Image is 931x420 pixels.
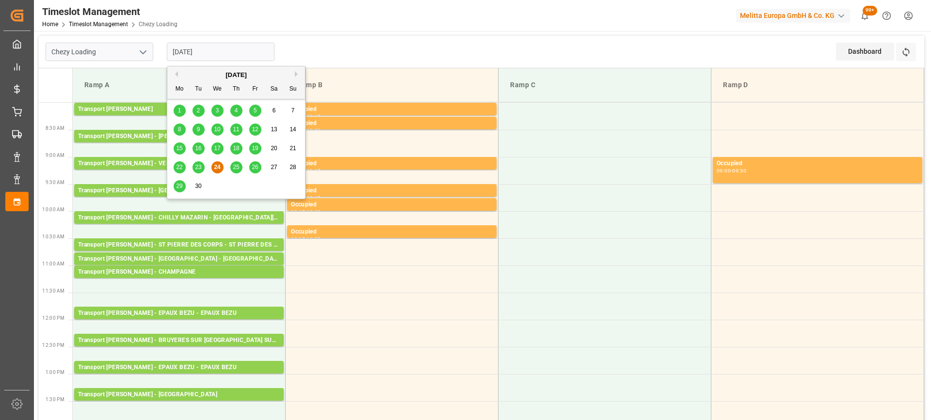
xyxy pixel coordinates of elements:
input: DD-MM-YYYY [167,43,274,61]
div: Pallets: 3,TU: 96,City: [GEOGRAPHIC_DATA],Arrival: [DATE] 00:00:00 [78,223,280,231]
div: Choose Wednesday, September 24th, 2025 [211,161,224,173]
div: 08:15 [306,114,321,119]
span: 10:00 AM [42,207,64,212]
div: Choose Wednesday, September 10th, 2025 [211,124,224,136]
div: Choose Tuesday, September 9th, 2025 [193,124,205,136]
span: 6 [273,107,276,114]
div: Timeslot Management [42,4,177,19]
div: Su [287,83,299,95]
span: 4 [235,107,238,114]
div: Dashboard [836,43,894,61]
div: - [305,210,306,214]
div: Transport [PERSON_NAME] - VERT-[GEOGRAPHIC_DATA] [78,159,280,169]
span: 23 [195,164,201,171]
span: 20 [271,145,277,152]
a: Timeslot Management [69,21,128,28]
span: 25 [233,164,239,171]
div: Transport [PERSON_NAME] - [GEOGRAPHIC_DATA] - [GEOGRAPHIC_DATA] [78,186,280,196]
div: Choose Thursday, September 25th, 2025 [230,161,242,173]
span: 1:00 PM [46,370,64,375]
div: Occupied [291,159,493,169]
div: Pallets: 11,TU: 616,City: [GEOGRAPHIC_DATA],Arrival: [DATE] 00:00:00 [78,196,280,204]
div: Pallets: ,TU: 481,City: [GEOGRAPHIC_DATA],Arrival: [DATE] 00:00:00 [78,114,280,123]
span: 10 [214,126,220,133]
span: 14 [289,126,296,133]
div: 10:00 [306,210,321,214]
div: Choose Monday, September 1st, 2025 [174,105,186,117]
span: 28 [289,164,296,171]
div: Transport [PERSON_NAME] [78,105,280,114]
span: 3 [216,107,219,114]
div: Ramp B [293,76,490,94]
div: Choose Tuesday, September 23rd, 2025 [193,161,205,173]
div: Choose Tuesday, September 2nd, 2025 [193,105,205,117]
div: Occupied [717,159,918,169]
div: Pallets: ,TU: 594,City: [GEOGRAPHIC_DATA],Arrival: [DATE] 00:00:00 [78,250,280,258]
div: Choose Sunday, September 28th, 2025 [287,161,299,173]
div: Pallets: 16,TU: 1588,City: [GEOGRAPHIC_DATA],Arrival: [DATE] 00:00:00 [78,400,280,408]
div: Choose Thursday, September 4th, 2025 [230,105,242,117]
span: 11:00 AM [42,261,64,266]
div: Choose Saturday, September 13th, 2025 [268,124,280,136]
div: Ramp D [719,76,916,94]
span: 8 [178,126,181,133]
span: 9:00 AM [46,153,64,158]
div: Choose Saturday, September 6th, 2025 [268,105,280,117]
span: 30 [195,183,201,189]
span: 11 [233,126,239,133]
span: 8:30 AM [46,125,64,131]
span: 24 [214,164,220,171]
div: Choose Tuesday, September 16th, 2025 [193,142,205,155]
span: 2 [197,107,200,114]
div: Occupied [291,186,493,196]
div: Pallets: 6,TU: 312,City: [GEOGRAPHIC_DATA],Arrival: [DATE] 00:00:00 [78,277,280,285]
span: 10:30 AM [42,234,64,239]
span: 29 [176,183,182,189]
div: 09:30 [732,169,746,173]
div: Choose Wednesday, September 3rd, 2025 [211,105,224,117]
div: We [211,83,224,95]
div: Transport [PERSON_NAME] - CHAMPAGNE [78,267,280,277]
div: Occupied [291,200,493,210]
span: 22 [176,164,182,171]
span: 9 [197,126,200,133]
button: Previous Month [172,71,178,77]
span: 19 [252,145,258,152]
span: 13 [271,126,277,133]
div: 10:30 [306,237,321,241]
div: Choose Friday, September 19th, 2025 [249,142,261,155]
div: month 2025-09 [170,101,303,196]
div: 08:30 [306,128,321,133]
span: 11:30 AM [42,288,64,294]
button: Melitta Europa GmbH & Co. KG [736,6,854,25]
div: Choose Tuesday, September 30th, 2025 [193,180,205,192]
div: Pallets: 24,TU: 576,City: EPAUX BEZU,Arrival: [DATE] 00:00:00 [78,318,280,327]
span: 17 [214,145,220,152]
div: Choose Friday, September 5th, 2025 [249,105,261,117]
div: - [731,169,732,173]
div: Occupied [291,119,493,128]
span: 7 [291,107,295,114]
div: Pallets: 3,TU: 462,City: [GEOGRAPHIC_DATA],Arrival: [DATE] 00:00:00 [78,264,280,272]
div: Choose Saturday, September 27th, 2025 [268,161,280,173]
div: Choose Thursday, September 11th, 2025 [230,124,242,136]
div: Choose Friday, September 12th, 2025 [249,124,261,136]
div: Choose Thursday, September 18th, 2025 [230,142,242,155]
input: Type to search/select [46,43,153,61]
span: 12:30 PM [42,342,64,348]
div: Transport [PERSON_NAME] - BRUYERES SUR [GEOGRAPHIC_DATA] SUR [GEOGRAPHIC_DATA] [78,336,280,345]
a: Home [42,21,58,28]
span: 12 [252,126,258,133]
div: Melitta Europa GmbH & Co. KG [736,9,850,23]
div: Ramp A [80,76,277,94]
div: 09:45 [306,196,321,200]
div: Fr [249,83,261,95]
div: Pallets: 10,TU: 564,City: EPAUX BEZU,Arrival: [DATE] 00:00:00 [78,373,280,381]
span: 99+ [863,6,877,16]
button: Help Center [876,5,898,27]
div: Choose Sunday, September 7th, 2025 [287,105,299,117]
div: Transport [PERSON_NAME] - [GEOGRAPHIC_DATA] [78,390,280,400]
div: Transport [PERSON_NAME] - [PERSON_NAME] [78,132,280,141]
div: Occupied [291,105,493,114]
div: 09:00 [717,169,731,173]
